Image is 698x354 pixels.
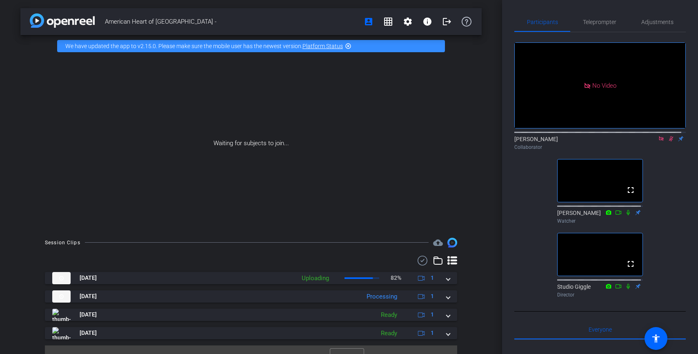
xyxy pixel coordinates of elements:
[431,310,434,319] span: 1
[30,13,95,28] img: app-logo
[626,185,636,195] mat-icon: fullscreen
[431,274,434,282] span: 1
[651,334,661,343] mat-icon: accessibility
[433,238,443,248] mat-icon: cloud_upload
[583,19,616,25] span: Teleprompter
[527,19,558,25] span: Participants
[557,209,643,225] div: [PERSON_NAME]
[20,57,482,230] div: Waiting for subjects to join...
[45,272,457,284] mat-expansion-panel-header: thumb-nail[DATE]Uploading82%1
[45,309,457,321] mat-expansion-panel-header: thumb-nail[DATE]Ready1
[592,82,616,89] span: No Video
[422,17,432,27] mat-icon: info
[302,43,343,49] a: Platform Status
[105,13,359,30] span: American Heart of [GEOGRAPHIC_DATA] -
[557,283,643,299] div: Studio Giggle
[377,310,401,320] div: Ready
[52,272,71,284] img: thumb-nail
[52,309,71,321] img: thumb-nail
[641,19,674,25] span: Adjustments
[589,327,612,332] span: Everyone
[80,310,97,319] span: [DATE]
[364,17,373,27] mat-icon: account_box
[362,292,401,301] div: Processing
[431,329,434,337] span: 1
[298,274,333,283] div: Uploading
[433,238,443,248] span: Destinations for your clips
[377,329,401,338] div: Ready
[80,274,97,282] span: [DATE]
[557,217,643,225] div: Watcher
[442,17,452,27] mat-icon: logout
[80,329,97,337] span: [DATE]
[447,238,457,248] img: Session clips
[52,290,71,303] img: thumb-nail
[391,274,401,282] p: 82%
[52,327,71,339] img: thumb-nail
[514,144,686,151] div: Collaborator
[431,292,434,301] span: 1
[45,327,457,339] mat-expansion-panel-header: thumb-nail[DATE]Ready1
[345,43,351,49] mat-icon: highlight_off
[383,17,393,27] mat-icon: grid_on
[80,292,97,301] span: [DATE]
[45,290,457,303] mat-expansion-panel-header: thumb-nail[DATE]Processing1
[514,135,686,151] div: [PERSON_NAME]
[45,239,80,247] div: Session Clips
[626,259,636,269] mat-icon: fullscreen
[57,40,445,52] div: We have updated the app to v2.15.0. Please make sure the mobile user has the newest version.
[557,291,643,299] div: Director
[403,17,413,27] mat-icon: settings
